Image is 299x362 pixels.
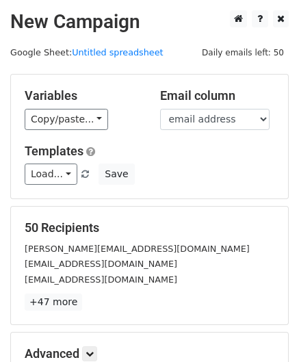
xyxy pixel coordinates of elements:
[25,220,274,235] h5: 50 Recipients
[231,296,299,362] iframe: Chat Widget
[10,10,289,34] h2: New Campaign
[25,294,82,311] a: +47 more
[25,164,77,185] a: Load...
[197,45,289,60] span: Daily emails left: 50
[72,47,163,57] a: Untitled spreadsheet
[25,88,140,103] h5: Variables
[160,88,275,103] h5: Email column
[25,274,177,285] small: [EMAIL_ADDRESS][DOMAIN_NAME]
[25,144,83,158] a: Templates
[99,164,134,185] button: Save
[25,259,177,269] small: [EMAIL_ADDRESS][DOMAIN_NAME]
[197,47,289,57] a: Daily emails left: 50
[25,109,108,130] a: Copy/paste...
[25,244,250,254] small: [PERSON_NAME][EMAIL_ADDRESS][DOMAIN_NAME]
[25,346,274,361] h5: Advanced
[10,47,164,57] small: Google Sheet:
